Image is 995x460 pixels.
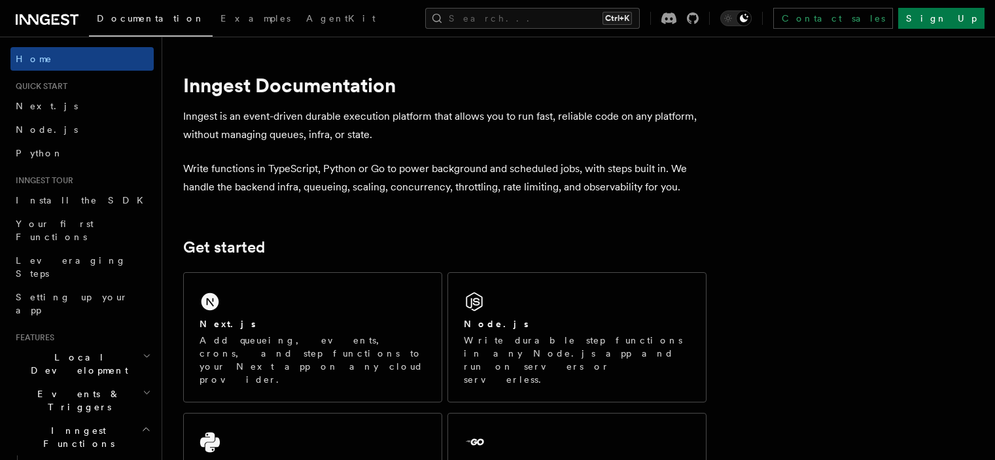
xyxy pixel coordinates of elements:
[10,81,67,92] span: Quick start
[10,249,154,285] a: Leveraging Steps
[10,47,154,71] a: Home
[220,13,290,24] span: Examples
[10,118,154,141] a: Node.js
[10,188,154,212] a: Install the SDK
[425,8,640,29] button: Search...Ctrl+K
[447,272,707,402] a: Node.jsWrite durable step functions in any Node.js app and run on servers or serverless.
[298,4,383,35] a: AgentKit
[10,175,73,186] span: Inngest tour
[200,317,256,330] h2: Next.js
[10,387,143,414] span: Events & Triggers
[16,219,94,242] span: Your first Functions
[183,272,442,402] a: Next.jsAdd queueing, events, crons, and step functions to your Next app on any cloud provider.
[10,94,154,118] a: Next.js
[10,382,154,419] button: Events & Triggers
[16,148,63,158] span: Python
[773,8,893,29] a: Contact sales
[464,334,690,386] p: Write durable step functions in any Node.js app and run on servers or serverless.
[602,12,632,25] kbd: Ctrl+K
[10,351,143,377] span: Local Development
[183,73,707,97] h1: Inngest Documentation
[898,8,985,29] a: Sign Up
[183,238,265,257] a: Get started
[16,292,128,315] span: Setting up your app
[16,52,52,65] span: Home
[213,4,298,35] a: Examples
[10,141,154,165] a: Python
[720,10,752,26] button: Toggle dark mode
[16,101,78,111] span: Next.js
[200,334,426,386] p: Add queueing, events, crons, and step functions to your Next app on any cloud provider.
[183,107,707,144] p: Inngest is an event-driven durable execution platform that allows you to run fast, reliable code ...
[97,13,205,24] span: Documentation
[10,332,54,343] span: Features
[10,345,154,382] button: Local Development
[16,195,151,205] span: Install the SDK
[10,285,154,322] a: Setting up your app
[10,419,154,455] button: Inngest Functions
[10,424,141,450] span: Inngest Functions
[10,212,154,249] a: Your first Functions
[89,4,213,37] a: Documentation
[306,13,375,24] span: AgentKit
[16,255,126,279] span: Leveraging Steps
[464,317,529,330] h2: Node.js
[183,160,707,196] p: Write functions in TypeScript, Python or Go to power background and scheduled jobs, with steps bu...
[16,124,78,135] span: Node.js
